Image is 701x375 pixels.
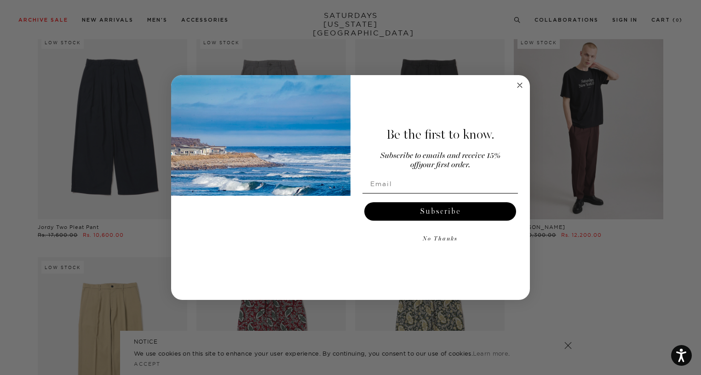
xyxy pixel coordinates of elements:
span: Subscribe to emails and receive 15% [380,152,500,160]
span: your first order. [419,161,470,169]
button: Close dialog [514,80,525,91]
input: Email [362,175,518,193]
button: Subscribe [364,202,516,221]
span: Be the first to know. [386,127,494,142]
img: 125c788d-000d-4f3e-b05a-1b92b2a23ec9.jpeg [171,75,350,300]
span: off [410,161,419,169]
button: No Thanks [362,230,518,248]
